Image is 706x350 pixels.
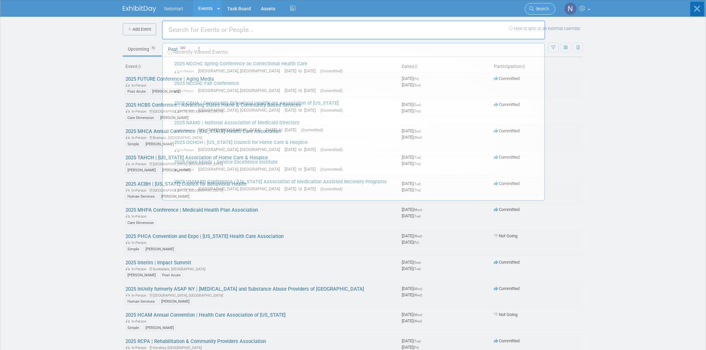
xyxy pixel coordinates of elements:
[162,20,546,40] input: Search for Events or People...
[171,77,541,97] a: 2025 NCCHC Fall Conference In-Person [GEOGRAPHIC_DATA], [GEOGRAPHIC_DATA] [DATE] to [DATE] (Commi...
[199,88,284,93] span: [GEOGRAPHIC_DATA], [GEOGRAPHIC_DATA]
[285,68,319,73] span: [DATE] to [DATE]
[171,136,541,156] a: 2025 OCHCH | [US_STATE] Council for Home Care & Hospice In-Person [GEOGRAPHIC_DATA], [GEOGRAPHIC_...
[171,117,541,136] a: 2025 NAMD | National Association of Medicaid Directors In-Person [US_STATE], [GEOGRAPHIC_DATA] [D...
[174,89,197,93] span: In-Person
[174,69,197,73] span: In-Person
[285,147,319,152] span: [DATE] to [DATE]
[285,167,319,172] span: [DATE] to [DATE]
[285,186,319,191] span: [DATE] to [DATE]
[199,167,284,172] span: [GEOGRAPHIC_DATA], [GEOGRAPHIC_DATA]
[171,97,541,116] a: 2025 CBHA | Community Behavioral Healthcare Association of [US_STATE] In-Person [GEOGRAPHIC_DATA]...
[199,186,284,191] span: [GEOGRAPHIC_DATA], [GEOGRAPHIC_DATA]
[266,127,300,132] span: [DATE] to [DATE]
[171,176,541,195] a: 2025 VAMARP Conference | [US_STATE] Association of Medication Assisted Recovery Programs In-Perso...
[301,128,324,132] span: (Committed)
[321,187,343,191] span: (Committed)
[321,108,343,113] span: (Committed)
[199,68,284,73] span: [GEOGRAPHIC_DATA], [GEOGRAPHIC_DATA]
[199,127,264,132] span: [US_STATE], [GEOGRAPHIC_DATA]
[171,58,541,77] a: 2025 NCCHC Spring Conference on Correctional Health Care In-Person [GEOGRAPHIC_DATA], [GEOGRAPHIC...
[321,88,343,93] span: (Committed)
[174,128,197,132] span: In-Person
[321,167,343,172] span: (Committed)
[174,187,197,191] span: In-Person
[166,43,541,58] div: Recently Viewed Events:
[171,156,541,175] a: 2025 Open Minds | Service Excellence Institute In-Person [GEOGRAPHIC_DATA], [GEOGRAPHIC_DATA] [DA...
[321,147,343,152] span: (Committed)
[321,69,343,73] span: (Committed)
[199,108,284,113] span: [GEOGRAPHIC_DATA], [GEOGRAPHIC_DATA]
[199,147,284,152] span: [GEOGRAPHIC_DATA], [GEOGRAPHIC_DATA]
[174,167,197,172] span: In-Person
[174,108,197,113] span: In-Person
[174,148,197,152] span: In-Person
[285,108,319,113] span: [DATE] to [DATE]
[285,88,319,93] span: [DATE] to [DATE]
